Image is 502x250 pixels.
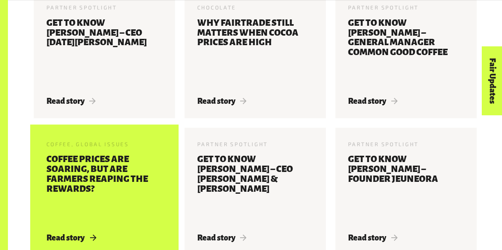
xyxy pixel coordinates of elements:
span: Partner Spotlight [46,4,117,11]
h3: Why Fairtrade still matters when cocoa prices are high [197,18,313,87]
span: Read story [197,233,247,242]
span: Partner Spotlight [348,141,419,147]
span: Partner Spotlight [197,141,268,147]
span: Read story [197,97,247,105]
h3: Get to know [PERSON_NAME] – CEO [DATE][PERSON_NAME] [46,18,162,87]
span: Read story [348,233,398,242]
span: Chocolate [197,4,237,11]
h3: Get to know [PERSON_NAME] – Founder Jeuneora [348,155,464,223]
h3: Get to know [PERSON_NAME] – General Manager Common Good Coffee [348,18,464,87]
span: Partner Spotlight [348,4,419,11]
span: Coffee, Global Issues [46,141,129,147]
h3: Coffee prices are soaring, but are farmers reaping the rewards? [46,155,162,223]
span: Read story [348,97,398,105]
span: Read story [46,233,96,242]
h3: Get to know [PERSON_NAME] – CEO [PERSON_NAME] & [PERSON_NAME] [197,155,313,223]
span: Read story [46,97,96,105]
